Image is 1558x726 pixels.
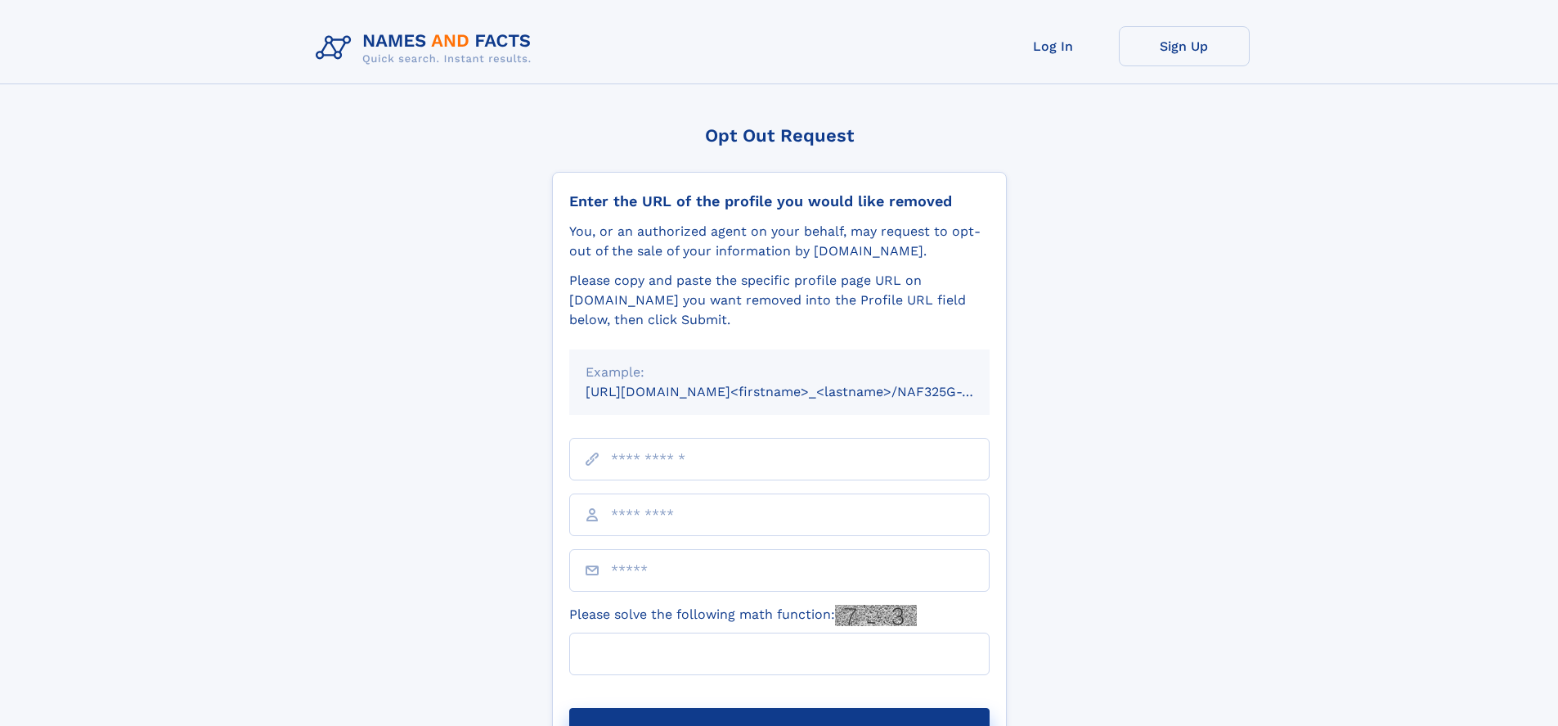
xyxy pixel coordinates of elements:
[1119,26,1250,66] a: Sign Up
[569,271,990,330] div: Please copy and paste the specific profile page URL on [DOMAIN_NAME] you want removed into the Pr...
[552,125,1007,146] div: Opt Out Request
[569,192,990,210] div: Enter the URL of the profile you would like removed
[586,363,973,382] div: Example:
[569,605,917,626] label: Please solve the following math function:
[309,26,545,70] img: Logo Names and Facts
[569,222,990,261] div: You, or an authorized agent on your behalf, may request to opt-out of the sale of your informatio...
[988,26,1119,66] a: Log In
[586,384,1021,399] small: [URL][DOMAIN_NAME]<firstname>_<lastname>/NAF325G-xxxxxxxx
